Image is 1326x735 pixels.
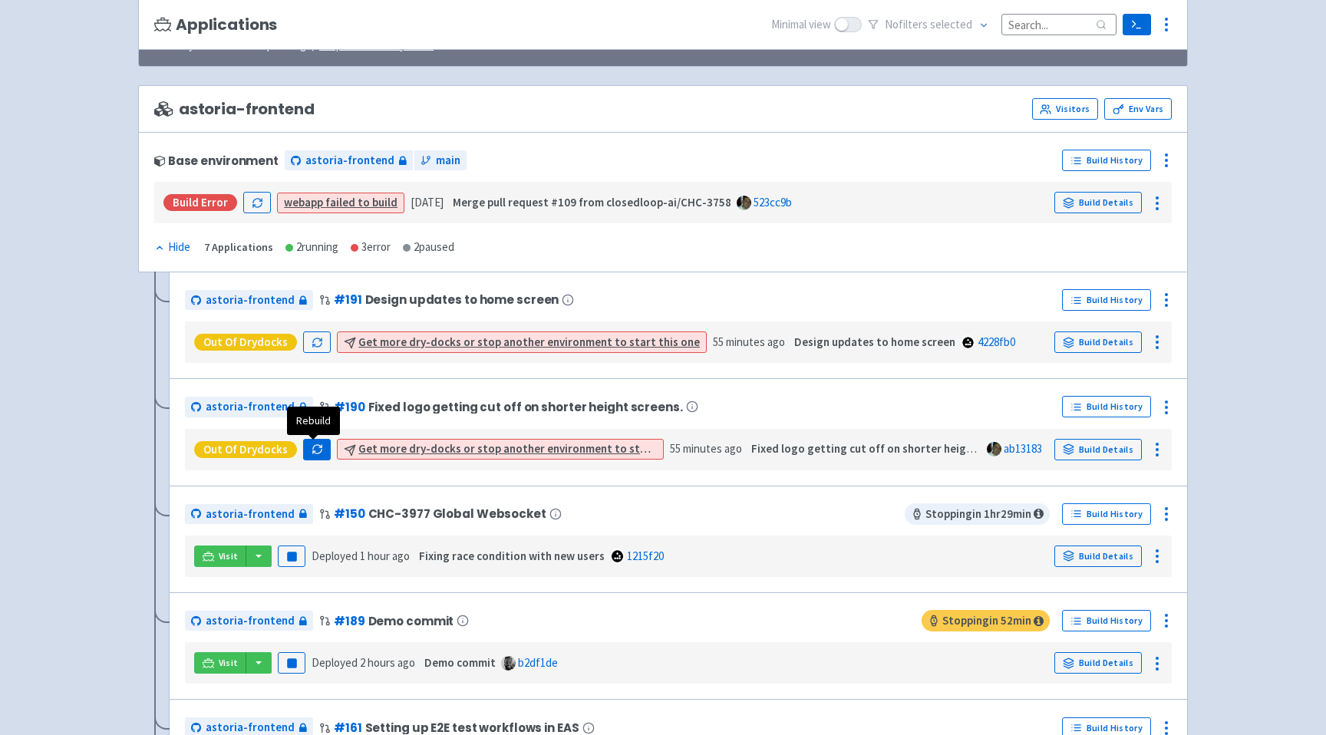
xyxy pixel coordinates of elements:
a: webapp failed to build [284,195,397,209]
h3: Applications [154,16,277,34]
span: Demo commit [368,615,454,628]
span: Visit [219,657,239,669]
a: ab13183 [1004,441,1042,456]
a: Visit [194,652,246,674]
time: [DATE] [411,195,444,209]
u: Get more dry-docks or stop another environment to start this one [358,441,700,456]
a: astoria-frontend [185,397,313,417]
span: astoria-frontend [206,292,295,309]
time: 1 hour ago [360,549,410,563]
span: Design updates to home screen [365,293,559,306]
span: astoria-frontend [206,506,295,523]
a: Build Details [1054,331,1142,353]
a: Build History [1062,150,1151,171]
div: Base environment [154,154,279,167]
span: Minimal view [771,16,831,34]
a: 1215f20 [627,549,664,563]
a: Visit [194,545,246,567]
a: Build Details [1054,652,1142,674]
span: astoria-frontend [206,612,295,630]
button: Pause [278,652,305,674]
div: Out of Drydocks [194,441,297,458]
span: Deployed [312,549,410,563]
a: Build History [1062,396,1151,417]
span: No filter s [885,16,972,34]
div: 3 error [351,239,391,256]
strong: Design updates to home screen [794,335,955,349]
button: Hide [154,239,192,256]
div: 2 paused [403,239,454,256]
span: Stopping in 52 min [922,610,1050,631]
a: Build Details [1054,439,1142,460]
div: Build Error [163,194,237,211]
a: Build History [1062,289,1151,311]
span: Visit [219,550,239,562]
a: Terminal [1123,14,1151,35]
input: Search... [1001,14,1117,35]
time: 55 minutes ago [670,441,742,456]
div: Hide [154,239,190,256]
span: Fixed logo getting cut off on shorter height screens. [368,400,683,414]
a: #191 [334,292,362,308]
span: astoria-frontend [154,101,314,118]
a: astoria-frontend [185,611,313,631]
a: #189 [334,613,365,629]
a: #150 [334,506,365,522]
button: Pause [278,545,305,567]
a: main [414,150,467,171]
strong: Merge pull request #109 from closedloop-ai/CHC-3758 [453,195,731,209]
span: astoria-frontend [206,398,295,416]
a: Build History [1062,610,1151,631]
div: 2 running [285,239,338,256]
a: astoria-frontend [285,150,413,171]
span: Deployed [312,655,415,670]
span: CHC-3977 Global Websocket [368,507,546,520]
a: Build History [1062,503,1151,525]
a: astoria-frontend [185,290,313,311]
a: Build Details [1054,192,1142,213]
span: selected [930,17,972,31]
time: 55 minutes ago [713,335,785,349]
span: Setting up E2E test workflows in EAS [365,721,579,734]
strong: webapp [284,195,323,209]
strong: Fixed logo getting cut off on shorter height screens. [751,441,1022,456]
a: Build Details [1054,545,1142,567]
strong: Demo commit [424,655,496,670]
div: 7 Applications [204,239,273,256]
strong: Fixing race condition with new users [419,549,605,563]
span: astoria-frontend [305,152,394,170]
a: #190 [334,399,365,415]
div: Out of Drydocks [194,334,297,351]
a: astoria-frontend [185,504,313,525]
u: Request more drydocks [319,38,434,52]
u: Get more dry-docks or stop another environment to start this one [358,335,700,349]
span: Stopping in 1 hr 29 min [905,503,1050,525]
a: b2df1de [518,655,558,670]
a: 4228fb0 [978,335,1015,349]
span: main [436,152,460,170]
time: 2 hours ago [360,655,415,670]
a: 523cc9b [754,195,792,209]
a: Visitors [1032,98,1098,120]
a: Env Vars [1104,98,1172,120]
